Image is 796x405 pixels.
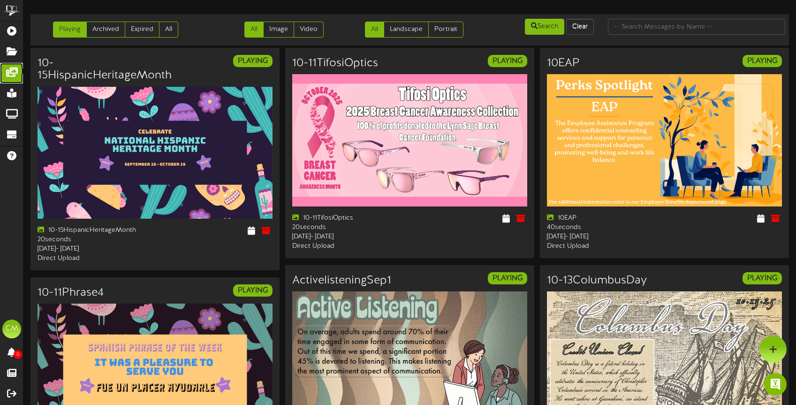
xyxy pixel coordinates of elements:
[292,223,402,232] div: 20 seconds
[294,22,324,38] a: Video
[547,242,657,251] div: Direct Upload
[764,373,787,396] div: Open Intercom Messenger
[547,223,657,232] div: 40 seconds
[2,320,21,338] div: CM
[244,22,264,38] a: All
[125,22,159,38] a: Expired
[53,22,87,38] a: Playing
[159,22,178,38] a: All
[263,22,294,38] a: Image
[547,275,647,287] h3: 10-13ColumbusDay
[238,286,268,295] strong: PLAYING
[493,274,523,283] strong: PLAYING
[292,275,391,287] h3: ActivelisteningSep1
[547,214,657,223] div: 10EAP
[547,232,657,242] div: [DATE] - [DATE]
[38,226,148,235] div: 10-15HispanicHeritageMonth
[38,235,148,245] div: 20 seconds
[747,274,777,283] strong: PLAYING
[384,22,429,38] a: Landscape
[38,254,148,263] div: Direct Upload
[608,19,785,35] input: -- Search Messages by Name --
[292,74,527,206] img: 67ed42a4-4937-4408-80d4-0f890a932647.png
[292,242,402,251] div: Direct Upload
[38,287,104,299] h3: 10-11Phrase4
[292,232,402,242] div: [DATE] - [DATE]
[547,74,782,206] img: 84fa5ead-2972-4796-8d97-8cea12044886.jpg
[493,57,523,65] strong: PLAYING
[525,19,564,35] button: Search
[14,350,22,359] span: 0
[547,57,580,69] h3: 10EAP
[365,22,384,38] a: All
[38,245,148,254] div: [DATE] - [DATE]
[292,214,402,223] div: 10-11TifosiOptics
[238,57,268,65] strong: PLAYING
[38,87,273,219] img: 2f44dc97-f6b6-4609-be8e-b67d4cbccdfb.png
[292,57,378,69] h3: 10-11TifosiOptics
[747,57,777,65] strong: PLAYING
[86,22,125,38] a: Archived
[566,19,594,35] button: Clear
[428,22,463,38] a: Portrait
[38,57,172,82] h3: 10-15HispanicHeritageMonth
